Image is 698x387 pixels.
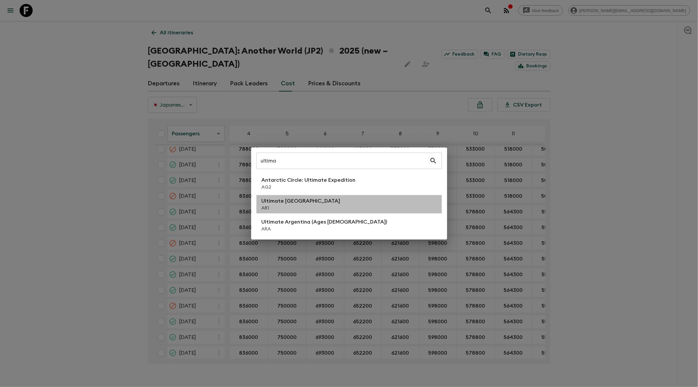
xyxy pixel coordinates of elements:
p: AR1 [262,205,340,211]
p: Ultimate Argentina (Ages [DEMOGRAPHIC_DATA]) [262,218,387,226]
p: Antarctic Circle: Ultimate Expedition [262,176,356,184]
p: Ultimate [GEOGRAPHIC_DATA] [262,197,340,205]
p: AQ2 [262,184,356,191]
p: ARA [262,226,387,232]
input: Search adventures... [256,152,430,170]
